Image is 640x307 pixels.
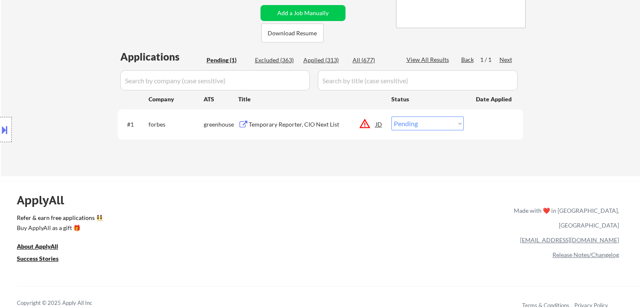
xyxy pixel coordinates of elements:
[17,225,101,231] div: Buy ApplyAll as a gift 🎁
[238,95,383,103] div: Title
[17,243,58,250] u: About ApplyAll
[406,56,451,64] div: View All Results
[359,118,371,130] button: warning_amber
[499,56,513,64] div: Next
[552,251,619,258] a: Release Notes/Changelog
[261,24,324,42] button: Download Resume
[17,255,58,262] u: Success Stories
[510,203,619,233] div: Made with ❤️ in [GEOGRAPHIC_DATA], [GEOGRAPHIC_DATA]
[17,224,101,234] a: Buy ApplyAll as a gift 🎁
[480,56,499,64] div: 1 / 1
[260,5,345,21] button: Add a Job Manually
[204,120,238,129] div: greenhouse
[120,52,204,62] div: Applications
[120,70,310,90] input: Search by company (case sensitive)
[375,116,383,132] div: JD
[303,56,345,64] div: Applied (313)
[149,95,204,103] div: Company
[391,91,464,106] div: Status
[520,236,619,243] a: [EMAIL_ADDRESS][DOMAIN_NAME]
[149,120,204,129] div: forbes
[207,56,249,64] div: Pending (1)
[204,95,238,103] div: ATS
[318,70,518,90] input: Search by title (case sensitive)
[249,120,376,129] div: Temporary Reporter, CIO Next List
[255,56,297,64] div: Excluded (363)
[353,56,395,64] div: All (677)
[17,242,70,253] a: About ApplyAll
[476,95,513,103] div: Date Applied
[17,254,70,265] a: Success Stories
[461,56,475,64] div: Back
[17,215,338,224] a: Refer & earn free applications 👯‍♀️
